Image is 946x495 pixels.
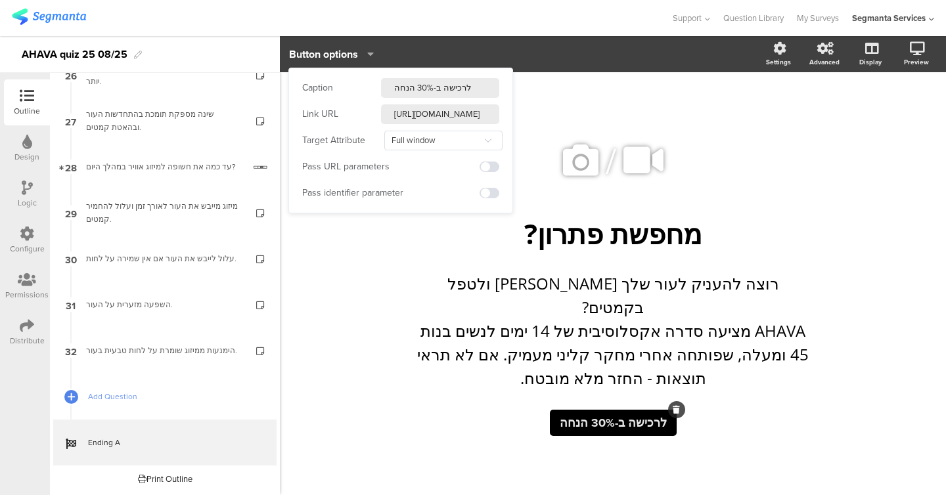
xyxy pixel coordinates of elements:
p: רוצה להעניק לעור שלך [PERSON_NAME] ולטפל בקמטים? [416,272,810,319]
img: segmanta logo [12,9,86,25]
div: Display [859,57,882,67]
div: Pass URL parameters [302,160,390,173]
div: Caption [302,81,333,95]
div: עד כמה את חשופה למיזוג אוויר במהלך היום? [86,160,244,173]
span: 26 [65,68,77,82]
span: 28 [65,160,77,174]
a: 30 עלול לייבש את העור אם אין שמירה על לחות. [53,236,277,282]
span: Ending A [88,436,256,449]
p: AHAVA מציעה סדרה אקסלוסיבית של 14 ימים לנשים בנות 45 ומעלה, שפותחה אחרי מחקר קליני מעמיק. אם לא ת... [416,319,810,390]
div: Permissions [5,289,49,301]
div: Design [14,151,39,163]
div: AHAVA quiz 25 08/25 [22,44,127,65]
div: Advanced [809,57,840,67]
input: Type link URL... [381,104,499,124]
button: Button options [288,40,374,68]
input: Select [384,131,503,150]
div: Target Attribute [302,134,365,147]
div: שינה מספקת תומכת בהתחדשות העור ובהאטת קמטים. [86,108,243,134]
span: 29 [65,205,77,220]
div: השפעה מזערית על העור. [86,298,243,311]
a: 32 הימנעות ממיזוג שומרת על לחות טבעית בעור. [53,328,277,374]
div: Settings [766,57,791,67]
span: / [606,135,616,187]
span: Add Question [88,390,256,403]
span: 30 [65,251,77,266]
span: 32 [65,343,77,358]
span: 31 [66,297,76,312]
a: 31 השפעה מזערית על העור. [53,282,277,328]
a: 29 מיזוג מייבש את העור לאורך זמן ועלול להחמיר קמטים. [53,190,277,236]
div: Print Outline [138,473,192,485]
div: עלול לייבש את העור אם אין שמירה על לחות. [86,252,243,265]
div: Distribute [10,335,45,347]
input: Type caption... [381,78,499,98]
div: Logic [18,197,37,209]
p: מחפשת פתרון? [370,215,856,252]
span: Button options [289,47,358,62]
a: 28 עד כמה את חשופה למיזוג אוויר במהלך היום? [53,144,277,190]
div: Outline [14,105,40,117]
div: שינה תקינה מאפשרת תיקון תאים ומראה צעיר יותר. [86,62,243,88]
div: Preview [904,57,929,67]
a: 26 שינה תקינה מאפשרת תיקון תאים ומראה צעיר יותר. [53,52,277,98]
div: Link URL [302,108,338,121]
div: Configure [10,243,45,255]
a: 27 שינה מספקת תומכת בהתחדשות העור ובהאטת קמטים. [53,98,277,144]
span: לרכישה ב-30% הנחה [560,414,667,431]
a: Ending A [53,420,277,465]
span: Support [673,12,702,24]
div: הימנעות ממיזוג שומרת על לחות טבעית בעור. [86,344,243,357]
div: Pass identifier parameter [302,186,403,200]
button: לרכישה ב-30% הנחה [550,410,677,436]
div: Segmanta Services [852,12,926,24]
span: 27 [65,114,76,128]
div: מיזוג מייבש את העור לאורך זמן ועלול להחמיר קמטים. [86,200,243,226]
